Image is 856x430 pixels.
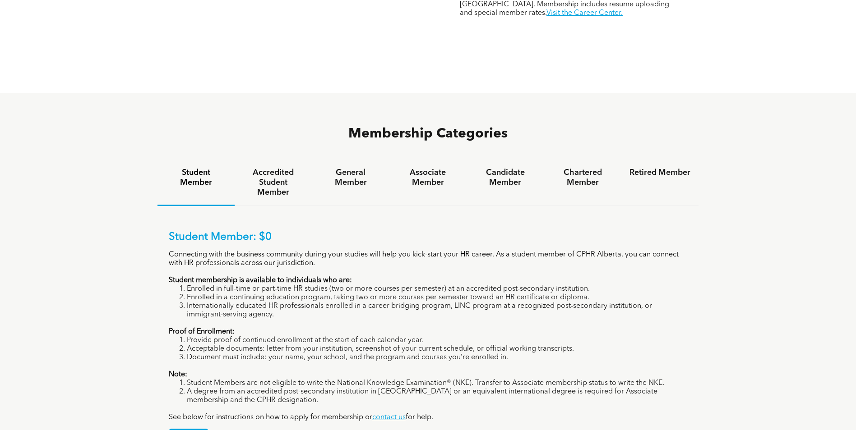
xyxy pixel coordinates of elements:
[169,277,352,284] strong: Student membership is available to individuals who are:
[372,414,406,421] a: contact us
[166,168,227,188] h4: Student Member
[243,168,304,197] h4: Accredited Student Member
[169,328,235,335] strong: Proof of Enrollment:
[475,168,536,188] h4: Candidate Member
[169,371,187,378] strong: Note:
[629,168,690,178] h4: Retired Member
[169,413,688,422] p: See below for instructions on how to apply for membership or for help.
[320,168,381,188] h4: General Member
[169,251,688,268] p: Connecting with the business community during your studies will help you kick-start your HR caree...
[187,379,688,388] li: Student Members are not eligible to write the National Knowledge Examination® (NKE). Transfer to ...
[169,231,688,244] p: Student Member: $0
[546,9,623,17] a: Visit the Career Center.
[187,285,688,293] li: Enrolled in full-time or part-time HR studies (two or more courses per semester) at an accredited...
[398,168,458,188] h4: Associate Member
[187,388,688,405] li: A degree from an accredited post-secondary institution in [GEOGRAPHIC_DATA] or an equivalent inte...
[187,293,688,302] li: Enrolled in a continuing education program, taking two or more courses per semester toward an HR ...
[187,345,688,353] li: Acceptable documents: letter from your institution, screenshot of your current schedule, or offic...
[187,302,688,319] li: Internationally educated HR professionals enrolled in a career bridging program, LINC program at ...
[187,336,688,345] li: Provide proof of continued enrollment at the start of each calendar year.
[348,127,508,141] span: Membership Categories
[187,353,688,362] li: Document must include: your name, your school, and the program and courses you’re enrolled in.
[552,168,613,188] h4: Chartered Member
